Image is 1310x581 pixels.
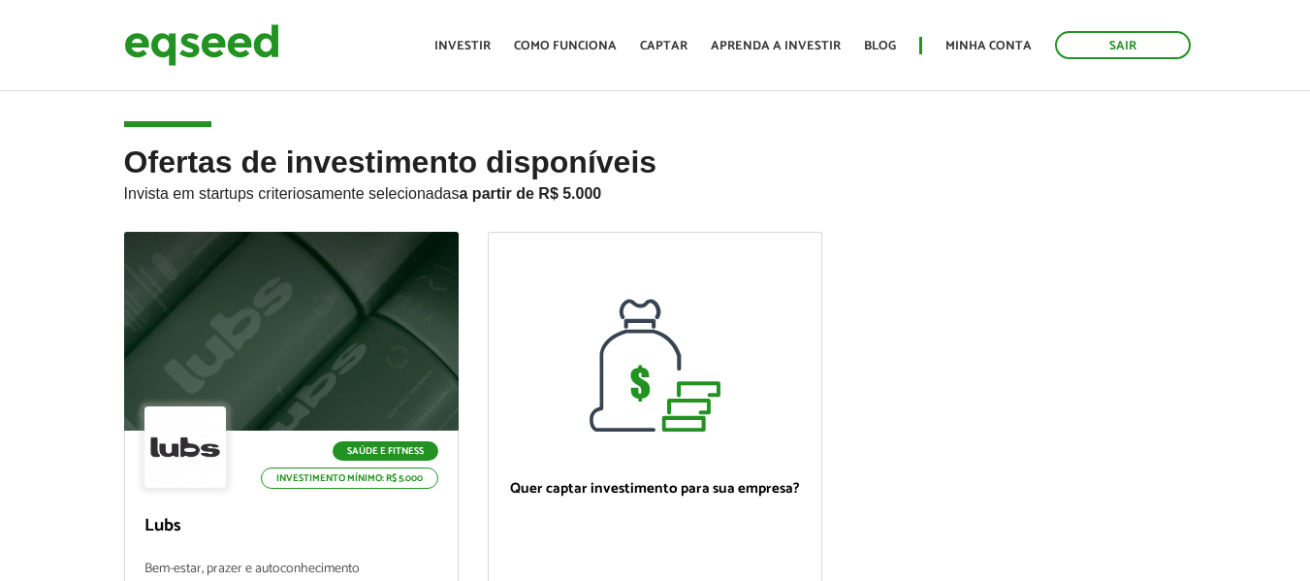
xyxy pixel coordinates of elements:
[864,40,896,52] a: Blog
[124,179,1187,203] p: Invista em startups criteriosamente selecionadas
[124,19,279,71] img: EqSeed
[460,185,602,202] strong: a partir de R$ 5.000
[261,468,438,489] p: Investimento mínimo: R$ 5.000
[945,40,1032,52] a: Minha conta
[1055,31,1191,59] a: Sair
[124,145,1187,232] h2: Ofertas de investimento disponíveis
[508,480,802,498] p: Quer captar investimento para sua empresa?
[711,40,841,52] a: Aprenda a investir
[333,441,438,461] p: Saúde e Fitness
[434,40,491,52] a: Investir
[144,516,438,537] p: Lubs
[640,40,687,52] a: Captar
[514,40,617,52] a: Como funciona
